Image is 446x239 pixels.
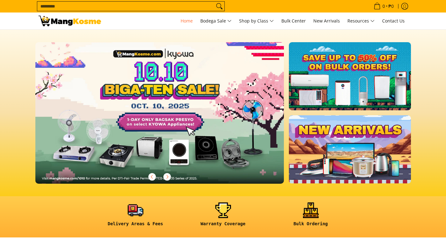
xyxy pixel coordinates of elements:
[278,12,309,29] a: Bulk Center
[35,42,304,194] a: More
[379,12,408,29] a: Contact Us
[382,18,405,24] span: Contact Us
[107,12,408,29] nav: Main Menu
[197,12,235,29] a: Bodega Sale
[347,17,375,25] span: Resources
[177,12,196,29] a: Home
[214,2,224,11] button: Search
[239,17,274,25] span: Shop by Class
[313,18,340,24] span: New Arrivals
[145,170,159,184] button: Previous
[344,12,378,29] a: Resources
[181,18,193,24] span: Home
[160,170,174,184] button: Next
[270,202,351,232] a: <h6><strong>Bulk Ordering</strong></h6>
[372,3,396,10] span: •
[281,18,306,24] span: Bulk Center
[310,12,343,29] a: New Arrivals
[38,16,101,26] img: Mang Kosme: Your Home Appliances Warehouse Sale Partner!
[200,17,232,25] span: Bodega Sale
[382,4,386,8] span: 0
[182,202,264,232] a: <h6><strong>Warranty Coverage</strong></h6>
[95,202,176,232] a: <h6><strong>Delivery Areas & Fees</strong></h6>
[236,12,277,29] a: Shop by Class
[387,4,395,8] span: ₱0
